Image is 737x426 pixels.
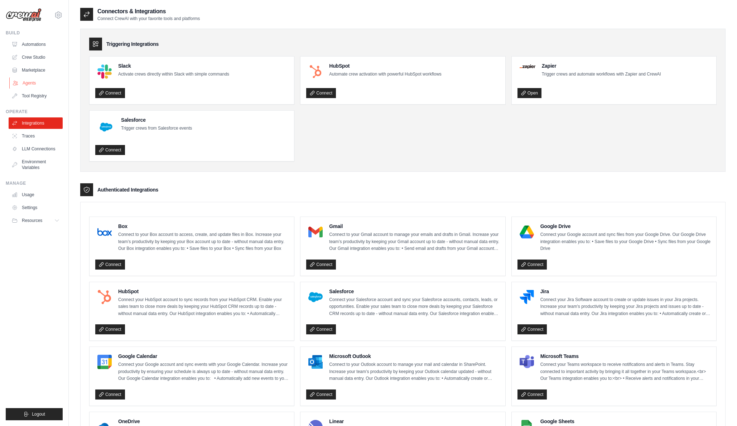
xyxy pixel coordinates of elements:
[118,361,288,382] p: Connect your Google account and sync events with your Google Calendar. Increase your productivity...
[6,180,63,186] div: Manage
[97,16,200,21] p: Connect CrewAI with your favorite tools and platforms
[95,389,125,400] a: Connect
[118,296,288,318] p: Connect your HubSpot account to sync records from your HubSpot CRM. Enable your sales team to clo...
[9,39,63,50] a: Automations
[121,125,192,132] p: Trigger crews from Salesforce events
[9,202,63,213] a: Settings
[329,296,499,318] p: Connect your Salesforce account and sync your Salesforce accounts, contacts, leads, or opportunit...
[329,71,441,78] p: Automate crew activation with powerful HubSpot workflows
[329,62,441,69] h4: HubSpot
[22,218,42,223] span: Resources
[9,130,63,142] a: Traces
[97,64,112,79] img: Slack Logo
[118,418,288,425] h4: OneDrive
[95,260,125,270] a: Connect
[329,353,499,360] h4: Microsoft Outlook
[306,324,336,334] a: Connect
[517,389,547,400] a: Connect
[540,296,710,318] p: Connect your Jira Software account to create or update issues in your Jira projects. Increase you...
[540,231,710,252] p: Connect your Google account and sync files from your Google Drive. Our Google Drive integration e...
[308,290,323,304] img: Salesforce Logo
[6,109,63,115] div: Operate
[540,223,710,230] h4: Google Drive
[9,117,63,129] a: Integrations
[97,355,112,369] img: Google Calendar Logo
[308,64,323,79] img: HubSpot Logo
[308,355,323,369] img: Microsoft Outlook Logo
[542,71,661,78] p: Trigger crews and automate workflows with Zapier and CrewAI
[118,288,288,295] h4: HubSpot
[118,223,288,230] h4: Box
[95,324,125,334] a: Connect
[306,389,336,400] a: Connect
[6,408,63,420] button: Logout
[95,145,125,155] a: Connect
[6,8,42,22] img: Logo
[306,260,336,270] a: Connect
[520,290,534,304] img: Jira Logo
[118,71,229,78] p: Activate crews directly within Slack with simple commands
[9,64,63,76] a: Marketplace
[9,215,63,226] button: Resources
[329,361,499,382] p: Connect to your Outlook account to manage your mail and calendar in SharePoint. Increase your tea...
[118,62,229,69] h4: Slack
[306,88,336,98] a: Connect
[9,156,63,173] a: Environment Variables
[6,30,63,36] div: Build
[329,223,499,230] h4: Gmail
[97,7,200,16] h2: Connectors & Integrations
[118,353,288,360] h4: Google Calendar
[9,52,63,63] a: Crew Studio
[9,90,63,102] a: Tool Registry
[540,361,710,382] p: Connect your Teams workspace to receive notifications and alerts in Teams. Stay connected to impo...
[517,88,541,98] a: Open
[540,418,710,425] h4: Google Sheets
[97,290,112,304] img: HubSpot Logo
[118,231,288,252] p: Connect to your Box account to access, create, and update files in Box. Increase your team’s prod...
[95,88,125,98] a: Connect
[106,40,159,48] h3: Triggering Integrations
[542,62,661,69] h4: Zapier
[517,324,547,334] a: Connect
[97,186,158,193] h3: Authenticated Integrations
[9,189,63,200] a: Usage
[517,260,547,270] a: Connect
[9,143,63,155] a: LLM Connections
[329,231,499,252] p: Connect to your Gmail account to manage your emails and drafts in Gmail. Increase your team’s pro...
[520,355,534,369] img: Microsoft Teams Logo
[308,225,323,239] img: Gmail Logo
[97,225,112,239] img: Box Logo
[329,288,499,295] h4: Salesforce
[329,418,499,425] h4: Linear
[520,225,534,239] img: Google Drive Logo
[540,353,710,360] h4: Microsoft Teams
[97,118,115,136] img: Salesforce Logo
[9,77,63,89] a: Agents
[520,64,535,69] img: Zapier Logo
[540,288,710,295] h4: Jira
[121,116,192,124] h4: Salesforce
[32,411,45,417] span: Logout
